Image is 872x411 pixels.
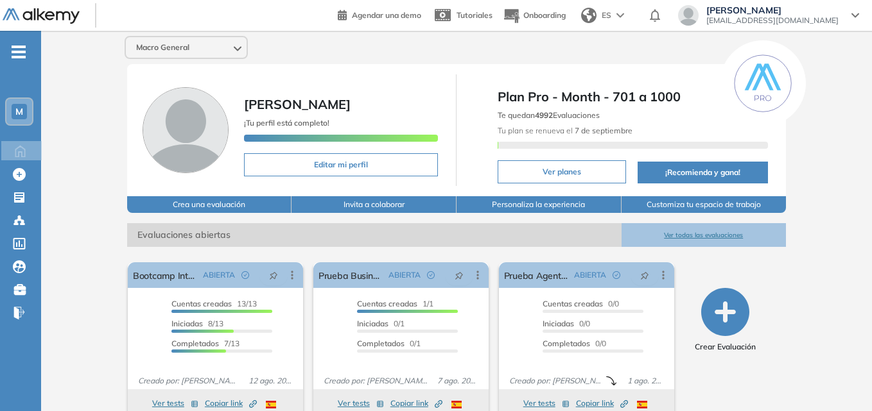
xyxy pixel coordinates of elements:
[622,375,669,387] span: 1 ago. 2025
[318,262,383,288] a: Prueba Business Case
[503,2,566,29] button: Onboarding
[427,271,435,279] span: check-circle
[152,396,198,411] button: Ver tests
[357,299,433,308] span: 1/1
[171,299,257,308] span: 13/13
[622,196,787,213] button: Customiza tu espacio de trabajo
[266,401,276,408] img: ESP
[390,398,442,409] span: Copiar link
[243,375,298,387] span: 12 ago. 2025
[12,51,26,53] i: -
[171,299,232,308] span: Cuentas creadas
[127,223,622,247] span: Evaluaciones abiertas
[706,5,839,15] span: [PERSON_NAME]
[357,319,388,328] span: Iniciadas
[432,375,484,387] span: 7 ago. 2025
[136,42,189,53] span: Macro General
[498,110,600,120] span: Te quedan Evaluaciones
[543,299,603,308] span: Cuentas creadas
[576,396,628,411] button: Copiar link
[133,262,198,288] a: Bootcamp Inteligencia Comercial
[523,10,566,20] span: Onboarding
[127,196,292,213] button: Crea una evaluación
[638,162,768,183] button: ¡Recomienda y gana!
[244,153,439,176] button: Editar mi perfil
[622,223,787,247] button: Ver todas las evaluaciones
[171,319,203,328] span: Iniciadas
[3,8,80,24] img: Logo
[244,96,351,112] span: [PERSON_NAME]
[637,401,647,408] img: ESP
[573,126,632,135] b: 7 de septiembre
[498,126,632,135] span: Tu plan se renueva el
[390,396,442,411] button: Copiar link
[457,196,622,213] button: Personaliza la experiencia
[504,375,606,387] span: Creado por: [PERSON_NAME]
[338,396,384,411] button: Ver tests
[543,299,619,308] span: 0/0
[602,10,611,21] span: ES
[706,15,839,26] span: [EMAIL_ADDRESS][DOMAIN_NAME]
[543,319,590,328] span: 0/0
[543,339,606,348] span: 0/0
[574,269,606,281] span: ABIERTA
[357,299,417,308] span: Cuentas creadas
[457,10,493,20] span: Tutoriales
[543,319,574,328] span: Iniciadas
[171,319,223,328] span: 8/13
[15,106,23,117] span: M
[292,196,457,213] button: Invita a colaborar
[318,375,432,387] span: Creado por: [PERSON_NAME]
[205,396,257,411] button: Copiar link
[259,265,288,285] button: pushpin
[269,270,278,280] span: pushpin
[640,270,649,280] span: pushpin
[352,10,421,20] span: Agendar una demo
[205,398,257,409] span: Copiar link
[581,8,597,23] img: world
[523,396,570,411] button: Ver tests
[241,271,249,279] span: check-circle
[244,118,329,128] span: ¡Tu perfil está completo!
[451,401,462,408] img: ESP
[613,271,620,279] span: check-circle
[535,110,553,120] b: 4992
[631,265,659,285] button: pushpin
[616,13,624,18] img: arrow
[171,339,240,348] span: 7/13
[203,269,235,281] span: ABIERTA
[445,265,473,285] button: pushpin
[171,339,219,348] span: Completados
[388,269,421,281] span: ABIERTA
[543,339,590,348] span: Completados
[498,87,768,106] span: Plan Pro - Month - 701 a 1000
[504,262,569,288] a: Prueba Agente AI - Retroalimentar - Experto
[338,6,421,22] a: Agendar una demo
[357,319,405,328] span: 0/1
[357,339,421,348] span: 0/1
[357,339,405,348] span: Completados
[143,87,229,173] img: Foto de perfil
[641,262,872,411] iframe: Chat Widget
[576,398,628,409] span: Copiar link
[641,262,872,411] div: Widget de chat
[455,270,464,280] span: pushpin
[133,375,243,387] span: Creado por: [PERSON_NAME]
[498,160,626,183] button: Ver planes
